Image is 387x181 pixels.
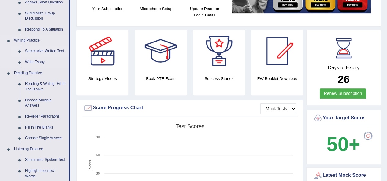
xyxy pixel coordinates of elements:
text: 60 [96,153,100,157]
h4: Days to Expiry [313,65,374,71]
h4: Your Subscription [87,5,129,12]
h4: Book PTE Exam [135,75,187,82]
a: Write Essay [22,57,69,68]
tspan: Score [88,159,92,169]
div: Latest Mock Score [313,171,374,180]
b: 50+ [326,133,360,155]
tspan: Test scores [176,123,204,129]
text: 90 [96,135,100,139]
text: 30 [96,172,100,175]
a: Listening Practice [11,144,69,155]
a: Summarize Spoken Text [22,154,69,165]
a: Reading & Writing: Fill In The Blanks [22,78,69,95]
a: Re-order Paragraphs [22,111,69,122]
h4: Microphone Setup [135,5,177,12]
h4: Update Pearson Login Detail [183,5,225,18]
a: Renew Subscription [320,88,366,99]
a: Summarize Written Text [22,46,69,57]
b: 26 [338,73,350,85]
h4: Success Stories [193,75,245,82]
a: Respond To A Situation [22,24,69,35]
a: Choose Single Answer [22,133,69,144]
a: Fill In The Blanks [22,122,69,133]
a: Summarize Group Discussion [22,8,69,24]
a: Writing Practice [11,35,69,46]
a: Reading Practice [11,68,69,79]
div: Your Target Score [313,114,374,123]
a: Choose Multiple Answers [22,95,69,111]
h4: EW Booklet Download [251,75,303,82]
div: Score Progress Chart [84,103,296,113]
h4: Strategy Videos [76,75,128,82]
